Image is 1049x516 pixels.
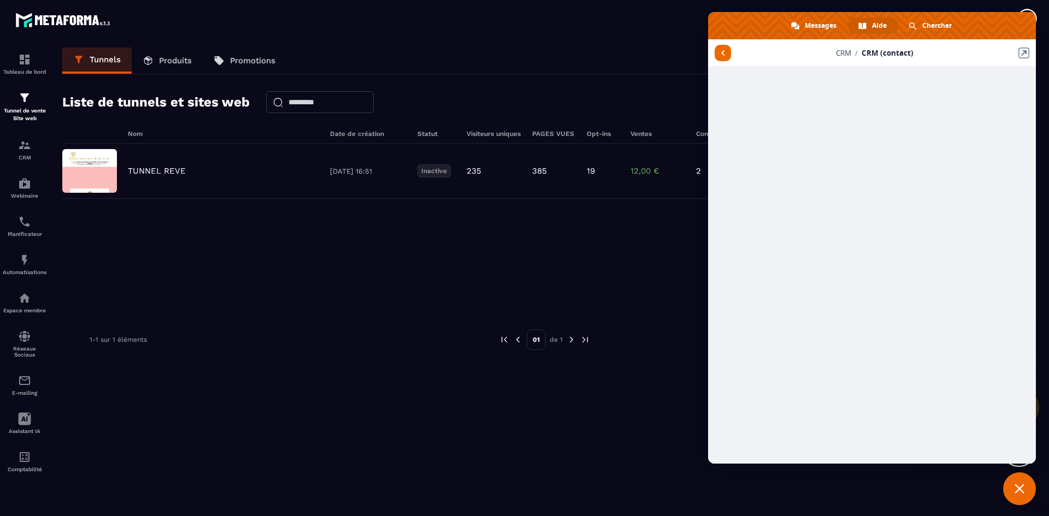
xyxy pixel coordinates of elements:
[3,155,46,161] p: CRM
[3,245,46,283] a: automationsautomationsAutomatisations
[851,49,862,58] span: /
[3,69,46,75] p: Tableau de bord
[15,10,114,30] img: logo
[230,56,275,66] p: Promotions
[18,139,31,152] img: formation
[532,166,547,176] p: 385
[532,130,576,138] h6: PAGES VUES
[781,17,847,34] div: Messages
[3,193,46,199] p: Webinaire
[630,130,685,138] h6: Ventes
[3,283,46,322] a: automationsautomationsEspace membre
[3,322,46,366] a: social-networksocial-networkRéseaux Sociaux
[417,164,451,177] p: Inactive
[18,450,31,464] img: accountant
[18,292,31,305] img: automations
[3,83,46,131] a: formationformationTunnel de vente Site web
[18,53,31,66] img: formation
[128,166,186,176] p: TUNNEL REVE
[330,130,406,138] h6: Date de création
[18,330,31,343] img: social-network
[499,335,509,345] img: prev
[848,17,898,34] div: Aide
[18,91,31,104] img: formation
[3,207,46,245] a: schedulerschedulerPlanificateur
[3,442,46,481] a: accountantaccountantComptabilité
[3,107,46,122] p: Tunnel de vente Site web
[62,48,132,74] a: Tunnels
[899,17,963,34] div: Chercher
[527,329,546,350] p: 01
[696,130,735,138] h6: Commandes
[696,166,729,176] p: 2
[467,130,521,138] h6: Visiteurs uniques
[3,428,46,434] p: Assistant IA
[1018,48,1029,58] a: Ouvrir l'article
[467,166,481,176] p: 235
[128,130,319,138] h6: Nom
[3,307,46,313] p: Espace membre
[18,374,31,387] img: email
[3,390,46,396] p: E-mailing
[132,48,203,74] a: Produits
[587,130,620,138] h6: Opt-ins
[715,45,731,61] span: Retour aux articles
[922,17,952,34] span: Chercher
[3,466,46,472] p: Comptabilité
[18,177,31,190] img: automations
[872,17,887,34] span: Aide
[630,166,685,176] p: 12,00 €
[805,17,836,34] span: Messages
[3,231,46,237] p: Planificateur
[90,336,147,343] p: 1-1 sur 1 éléments
[550,335,563,344] p: de 1
[1003,472,1036,505] div: Fermer le chat
[580,335,590,345] img: next
[330,167,406,175] p: [DATE] 16:51
[3,346,46,358] p: Réseaux Sociaux
[18,215,31,228] img: scheduler
[3,131,46,169] a: formationformationCRM
[513,335,523,345] img: prev
[159,56,192,66] p: Produits
[3,404,46,442] a: Assistant IA
[587,166,595,176] p: 19
[3,45,46,83] a: formationformationTableau de bord
[62,149,117,193] img: image
[862,48,914,58] span: CRM (contact)
[3,269,46,275] p: Automatisations
[417,130,456,138] h6: Statut
[18,253,31,266] img: automations
[567,335,576,345] img: next
[203,48,286,74] a: Promotions
[3,366,46,404] a: emailemailE-mailing
[90,55,121,64] p: Tunnels
[3,169,46,207] a: automationsautomationsWebinaire
[62,91,250,113] h2: Liste de tunnels et sites web
[836,48,851,58] span: CRM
